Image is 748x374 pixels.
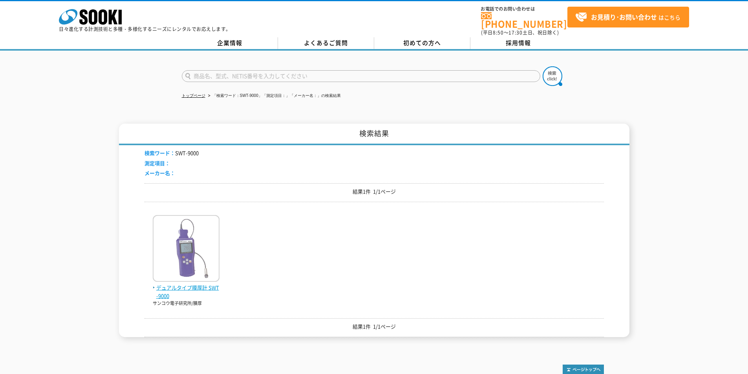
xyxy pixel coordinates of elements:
p: 結果1件 1/1ページ [144,323,604,331]
a: 採用情報 [470,37,567,49]
span: はこちら [575,11,680,23]
a: トップページ [182,93,205,98]
p: 日々進化する計測技術と多種・多様化するニーズにレンタルでお応えします。 [59,27,231,31]
a: お見積り･お問い合わせはこちら [567,7,689,27]
span: メーカー名： [144,169,175,177]
input: 商品名、型式、NETIS番号を入力してください [182,70,540,82]
img: btn_search.png [543,66,562,86]
span: 17:30 [508,29,523,36]
a: [PHONE_NUMBER] [481,12,567,28]
span: お電話でのお問い合わせは [481,7,567,11]
li: SWT-9000 [144,149,199,157]
span: 測定項目： [144,159,170,167]
span: 初めての方へ [403,38,441,47]
a: 企業情報 [182,37,278,49]
strong: お見積り･お問い合わせ [591,12,657,22]
a: 初めての方へ [374,37,470,49]
h1: 検索結果 [119,124,629,145]
a: デュアルタイプ膜厚計 SWT-9000 [153,275,219,300]
p: 結果1件 1/1ページ [144,188,604,196]
img: SWT-9000 [153,215,219,284]
span: 検索ワード： [144,149,175,157]
li: 「検索ワード：SWT-9000」「測定項目：」「メーカー名：」の検索結果 [207,92,341,100]
span: デュアルタイプ膜厚計 SWT-9000 [153,284,219,300]
p: サンコウ電子研究所/膜厚 [153,300,219,307]
span: 8:50 [493,29,504,36]
span: (平日 ～ 土日、祝日除く) [481,29,559,36]
a: よくあるご質問 [278,37,374,49]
